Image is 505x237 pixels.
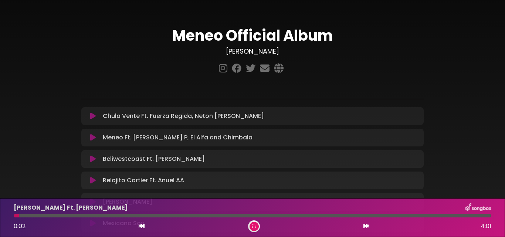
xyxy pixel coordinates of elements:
[14,203,128,212] p: [PERSON_NAME] Ft. [PERSON_NAME]
[103,155,205,163] p: Beliwestcoast Ft. [PERSON_NAME]
[103,176,184,185] p: Relojito Cartier Ft. Anuel AA
[465,203,491,213] img: songbox-logo-white.png
[103,133,253,142] p: Meneo Ft. [PERSON_NAME] P, El Alfa and Chimbala
[103,197,152,206] p: [PERSON_NAME]
[14,222,26,230] span: 0:02
[481,222,491,231] span: 4:01
[81,27,424,44] h1: Meneo Official Album
[103,112,264,121] p: Chula Vente Ft. Fuerza Regida, Neton [PERSON_NAME]
[81,47,424,55] h3: [PERSON_NAME]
